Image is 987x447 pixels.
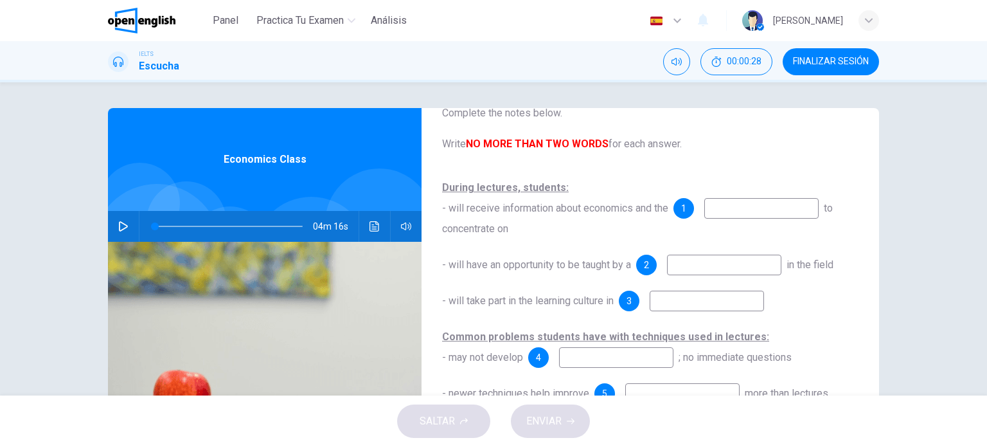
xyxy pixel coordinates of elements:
span: 00:00:28 [727,57,761,67]
span: 4 [536,353,541,362]
span: Practica tu examen [256,13,344,28]
button: Análisis [366,9,412,32]
span: - will receive information about economics and the [442,181,668,214]
span: more than lectures [745,387,828,399]
span: Panel [213,13,238,28]
img: Profile picture [742,10,763,31]
img: OpenEnglish logo [108,8,175,33]
span: Complete the notes below. Write for each answer. [442,105,858,152]
span: 1 [681,204,686,213]
span: 2 [644,260,649,269]
div: [PERSON_NAME] [773,13,843,28]
button: Practica tu examen [251,9,360,32]
span: Análisis [371,13,407,28]
span: Economics Class [224,152,307,167]
h1: Escucha [139,59,179,74]
b: NO MORE THAN TWO WORDS [466,138,609,150]
button: Haz clic para ver la transcripción del audio [364,211,385,242]
span: - newer techniques help improve [442,387,589,399]
button: 00:00:28 [700,48,772,75]
a: OpenEnglish logo [108,8,205,33]
span: ; no immediate questions [679,351,792,363]
span: - may not develop [442,331,769,363]
span: IELTS [139,50,154,59]
span: 5 [602,389,607,398]
span: 3 [627,296,632,306]
div: Ocultar [700,48,772,75]
u: Common problems students have with techniques used in lectures: [442,331,769,343]
button: FINALIZAR SESIÓN [783,48,879,75]
span: - will take part in the learning culture in [442,295,614,307]
span: FINALIZAR SESIÓN [793,57,869,67]
div: Silenciar [663,48,690,75]
button: Panel [205,9,246,32]
img: es [648,16,664,26]
span: - will have an opportunity to be taught by a [442,259,631,271]
span: in the field [787,259,833,271]
u: During lectures, students: [442,181,569,194]
span: 04m 16s [313,211,359,242]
